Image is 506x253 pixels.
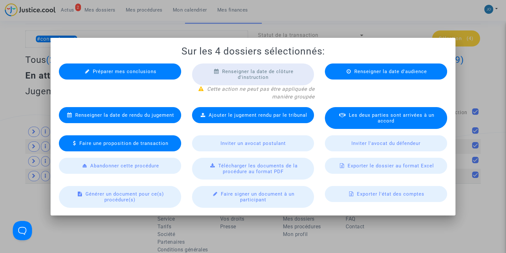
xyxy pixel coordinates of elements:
[207,86,315,100] i: Cette action ne peut pas être appliquée de manière groupée
[354,69,427,74] span: Renseigner la date d'audience
[80,38,98,42] div: Mots-clés
[33,38,49,42] div: Domaine
[357,191,424,197] span: Exporter l'état des comptes
[17,17,72,22] div: Domaine: [DOMAIN_NAME]
[348,163,434,169] span: Exporter le dossier au format Excel
[10,10,15,15] img: logo_orange.svg
[93,69,157,74] span: Préparer mes conclusions
[218,163,297,174] span: Télécharger les documents de la procédure au format PDF
[221,191,294,203] span: Faire signer un document à un participant
[351,140,421,146] span: Inviter l'avocat du défendeur
[208,112,307,118] span: Ajouter le jugement rendu par le tribunal
[18,10,31,15] div: v 4.0.25
[26,37,31,42] img: tab_domain_overview_orange.svg
[10,17,15,22] img: website_grey.svg
[220,140,285,146] span: Inviter un avocat postulant
[222,69,293,80] span: Renseigner la date de clôture d'instruction
[85,191,164,203] span: Générer un document pour ce(s) procédure(s)
[349,112,434,124] span: Les deux parties sont arrivées à un accord
[79,140,168,146] span: Faire une proposition de transaction
[73,37,78,42] img: tab_keywords_by_traffic_grey.svg
[90,163,159,169] span: Abandonner cette procédure
[75,112,174,118] span: Renseigner la date de rendu du jugement
[58,46,448,57] h1: Sur les 4 dossiers sélectionnés:
[13,221,32,240] iframe: Help Scout Beacon - Open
